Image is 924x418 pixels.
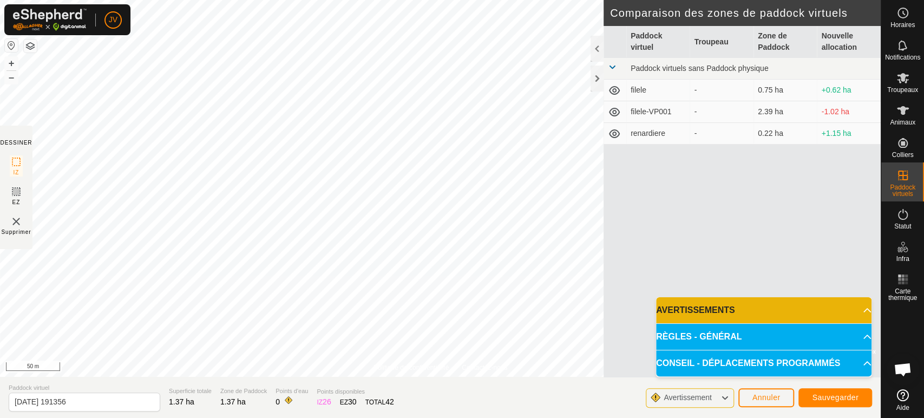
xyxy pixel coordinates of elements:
[220,397,246,406] span: 1.37 ha
[896,404,909,411] span: Aide
[317,387,394,396] span: Points disponibles
[626,26,690,58] th: Paddock virtuel
[752,393,781,402] span: Annuler
[14,168,19,177] span: IZ
[892,152,913,158] span: Colliers
[656,350,871,376] p-accordion-header: CONSEIL - DÉPLACEMENTS PROGRAMMÉS
[817,26,881,58] th: Nouvelle allocation
[885,54,920,61] span: Notifications
[276,387,308,396] span: Points d'eau
[884,184,921,197] span: Paddock virtuels
[9,383,160,393] span: Paddock virtuel
[626,123,690,145] td: renardiere
[738,388,795,407] button: Annuler
[12,198,21,206] span: EZ
[385,397,394,406] span: 42
[817,123,881,145] td: +1.15 ha
[656,330,742,343] span: RÈGLES - GÉNÉRAL
[887,87,918,93] span: Troupeaux
[656,324,871,350] p-accordion-header: RÈGLES - GÉNÉRAL
[5,39,18,52] button: Réinitialiser la carte
[13,9,87,31] img: Logo Gallagher
[894,223,911,230] span: Statut
[317,396,331,408] div: IZ
[753,26,817,58] th: Zone de Paddock
[656,357,840,370] span: CONSEIL - DÉPLACEMENTS PROGRAMMÉS
[169,387,212,396] span: Superficie totale
[753,80,817,101] td: 0.75 ha
[694,128,749,139] div: -
[753,123,817,145] td: 0.22 ha
[656,297,871,323] p-accordion-header: AVERTISSEMENTS
[24,40,37,53] button: Couches de carte
[694,106,749,117] div: -
[220,387,267,396] span: Zone de Paddock
[812,393,859,402] span: Sauvegarder
[626,80,690,101] td: filele
[5,57,18,70] button: +
[896,256,909,262] span: Infra
[890,22,915,28] span: Horaires
[817,80,881,101] td: +0.62 ha
[10,215,23,228] img: Paddock virtuel
[817,101,881,123] td: -1.02 ha
[694,84,749,96] div: -
[323,397,331,406] span: 26
[881,385,924,415] a: Aide
[109,14,117,25] span: JV
[276,397,280,406] span: 0
[798,388,872,407] button: Sauvegarder
[884,288,921,301] span: Carte thermique
[365,396,394,408] div: TOTAL
[631,64,768,73] span: Paddock virtuels sans Paddock physique
[656,304,735,317] span: AVERTISSEMENTS
[690,26,753,58] th: Troupeau
[890,119,915,126] span: Animaux
[610,6,881,19] h2: Comparaison des zones de paddock virtuels
[373,363,449,373] a: Politique de confidentialité
[169,397,194,406] span: 1.37 ha
[1,228,31,236] span: Supprimer
[348,397,357,406] span: 30
[664,393,711,402] span: Avertissement
[462,363,507,373] a: Contactez-nous
[887,353,919,386] div: Open chat
[340,396,357,408] div: EZ
[626,101,690,123] td: filele-VP001
[5,71,18,84] button: –
[753,101,817,123] td: 2.39 ha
